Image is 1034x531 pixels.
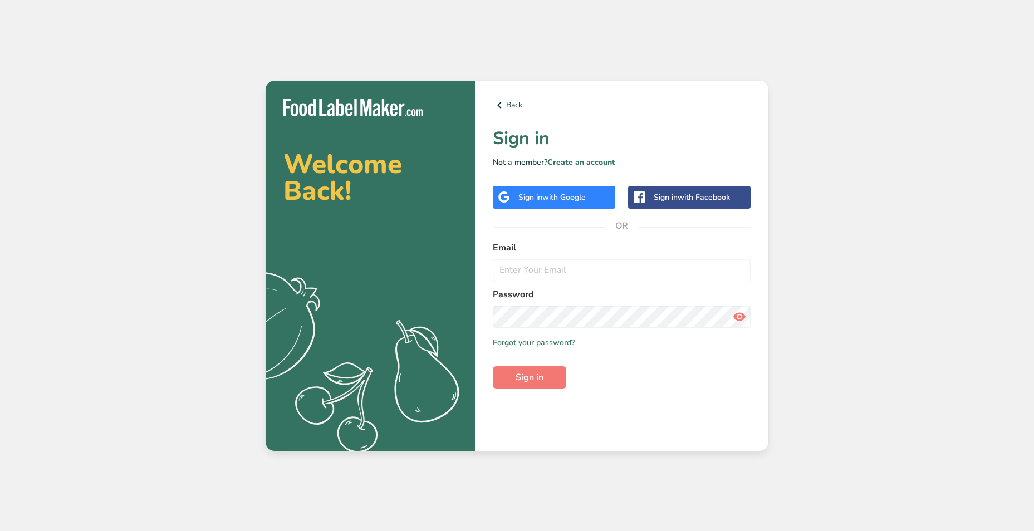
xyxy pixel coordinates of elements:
span: OR [605,209,639,243]
a: Back [493,99,751,112]
label: Email [493,241,751,254]
div: Sign in [654,191,730,203]
p: Not a member? [493,156,751,168]
span: Sign in [516,371,543,384]
span: with Google [542,192,586,203]
a: Create an account [547,157,615,168]
div: Sign in [518,191,586,203]
button: Sign in [493,366,566,389]
h1: Sign in [493,125,751,152]
span: with Facebook [678,192,730,203]
label: Password [493,288,751,301]
h2: Welcome Back! [283,151,457,204]
img: Food Label Maker [283,99,423,117]
input: Enter Your Email [493,259,751,281]
a: Forgot your password? [493,337,575,348]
